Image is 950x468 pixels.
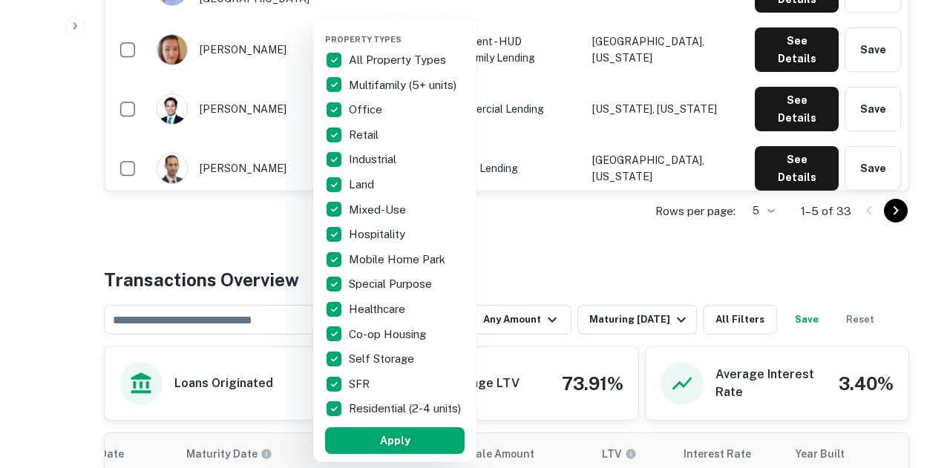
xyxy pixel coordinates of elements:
button: Apply [325,427,465,454]
p: Retail [349,126,381,144]
p: SFR [349,375,373,393]
p: Co-op Housing [349,326,429,343]
p: Self Storage [349,350,417,368]
p: Hospitality [349,225,408,243]
p: Land [349,176,377,194]
p: All Property Types [349,51,449,69]
p: Special Purpose [349,275,435,293]
span: Property Types [325,35,402,44]
p: Office [349,101,385,119]
p: Multifamily (5+ units) [349,76,459,94]
p: Residential (2-4 units) [349,400,464,418]
iframe: Chat Widget [876,349,950,421]
p: Industrial [349,151,399,168]
p: Mobile Home Park [349,251,448,268]
p: Healthcare [349,300,408,318]
p: Mixed-Use [349,201,409,219]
